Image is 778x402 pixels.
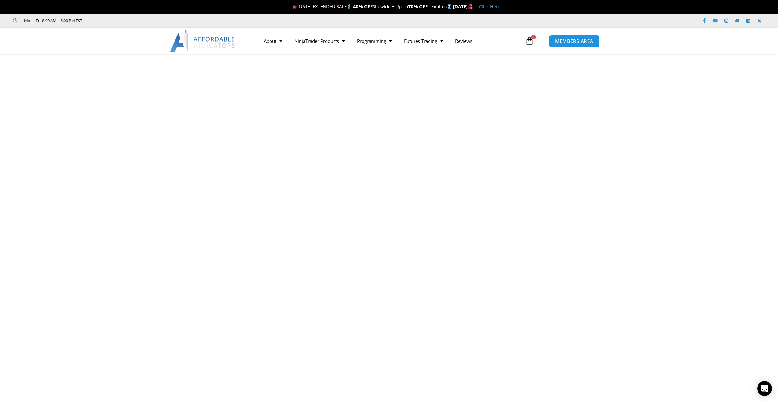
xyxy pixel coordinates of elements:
[516,32,543,50] a: 0
[170,30,236,52] img: LogoAI | Affordable Indicators – NinjaTrader
[258,34,524,48] nav: Menu
[291,3,453,9] span: [DATE] EXTENDED SALE Sitewide + Up To | Expires
[449,34,478,48] a: Reviews
[347,4,352,9] img: 🏌️‍♂️
[351,34,398,48] a: Programming
[258,34,288,48] a: About
[288,34,351,48] a: NinjaTrader Products
[398,34,449,48] a: Futures Trading
[353,3,373,9] strong: 40% OFF
[293,4,297,9] img: 🎉
[555,39,593,43] span: MEMBERS AREA
[549,35,600,47] a: MEMBERS AREA
[91,17,183,24] iframe: Customer reviews powered by Trustpilot
[757,381,772,396] div: Open Intercom Messenger
[468,4,473,9] img: 🏭
[453,3,473,9] strong: [DATE]
[531,35,536,39] span: 0
[447,4,452,9] img: ⌛
[408,3,428,9] strong: 70% OFF
[479,3,500,9] a: Click Here
[23,17,82,24] span: Mon - Fri: 8:00 AM – 6:00 PM EST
